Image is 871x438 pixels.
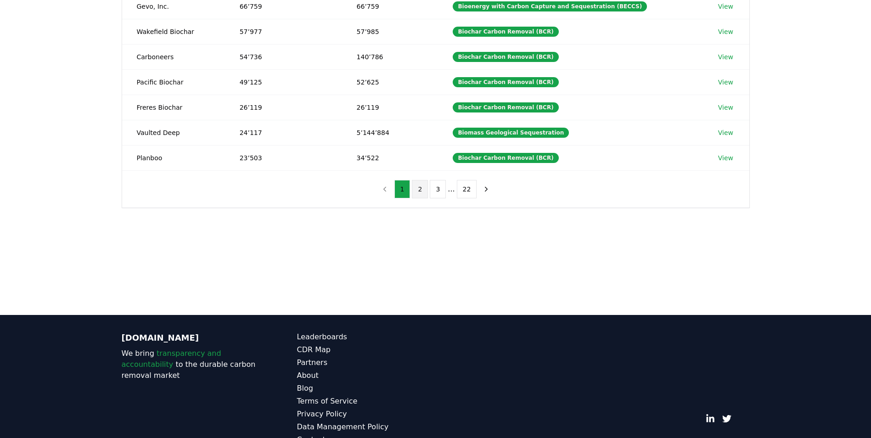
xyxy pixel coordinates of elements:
[453,102,558,112] div: Biochar Carbon Removal (BCR)
[453,153,558,163] div: Biochar Carbon Removal (BCR)
[225,145,342,170] td: 23’503
[225,44,342,69] td: 54’736
[122,19,225,44] td: Wakefield Biochar
[718,27,733,36] a: View
[342,44,438,69] td: 140’786
[297,331,436,343] a: Leaderboards
[297,409,436,420] a: Privacy Policy
[297,370,436,381] a: About
[342,95,438,120] td: 26’119
[297,344,436,355] a: CDR Map
[412,180,428,198] button: 2
[122,145,225,170] td: Planboo
[297,357,436,368] a: Partners
[457,180,477,198] button: 22
[225,95,342,120] td: 26’119
[342,19,438,44] td: 57’985
[122,348,260,381] p: We bring to the durable carbon removal market
[122,331,260,344] p: [DOMAIN_NAME]
[342,120,438,145] td: 5’144’884
[394,180,410,198] button: 1
[448,184,455,195] li: ...
[297,383,436,394] a: Blog
[718,2,733,11] a: View
[453,128,569,138] div: Biomass Geological Sequestration
[342,69,438,95] td: 52’625
[342,145,438,170] td: 34’522
[718,128,733,137] a: View
[122,44,225,69] td: Carboneers
[453,52,558,62] div: Biochar Carbon Removal (BCR)
[297,396,436,407] a: Terms of Service
[718,153,733,163] a: View
[718,103,733,112] a: View
[122,349,221,369] span: transparency and accountability
[718,52,733,62] a: View
[225,120,342,145] td: 24’117
[453,1,647,11] div: Bioenergy with Carbon Capture and Sequestration (BECCS)
[706,414,715,423] a: LinkedIn
[225,69,342,95] td: 49’125
[297,421,436,432] a: Data Management Policy
[718,78,733,87] a: View
[225,19,342,44] td: 57’977
[122,69,225,95] td: Pacific Biochar
[453,77,558,87] div: Biochar Carbon Removal (BCR)
[122,120,225,145] td: Vaulted Deep
[478,180,494,198] button: next page
[722,414,731,423] a: Twitter
[453,27,558,37] div: Biochar Carbon Removal (BCR)
[430,180,446,198] button: 3
[122,95,225,120] td: Freres Biochar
